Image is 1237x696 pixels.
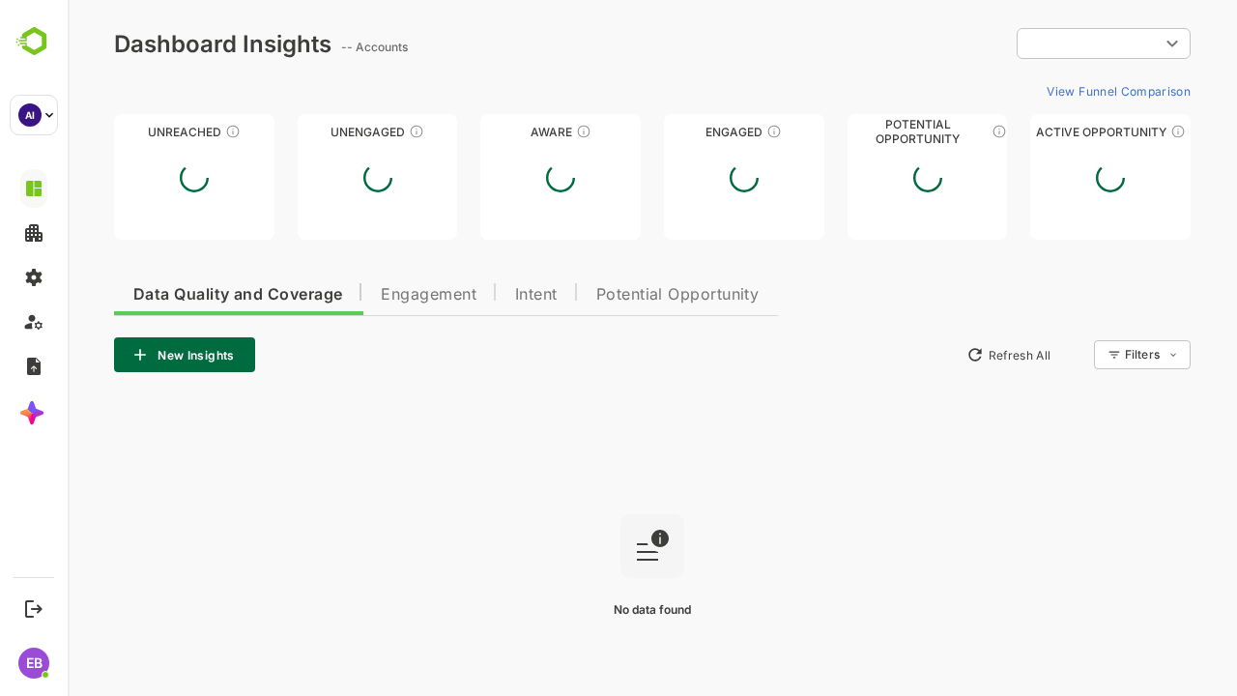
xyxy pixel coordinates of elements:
div: Filters [1057,347,1092,362]
div: Unengaged [230,125,390,139]
div: These accounts have not shown enough engagement and need nurturing [341,124,357,139]
ag: -- Accounts [273,40,346,54]
div: ​ [949,26,1123,61]
div: Potential Opportunity [780,125,940,139]
button: Logout [20,595,46,622]
div: AI [18,103,42,127]
button: New Insights [46,337,187,372]
div: Dashboard Insights [46,30,264,58]
div: Active Opportunity [963,125,1123,139]
div: EB [18,648,49,679]
button: Refresh All [890,339,992,370]
div: Filters [1055,337,1123,372]
span: Engagement [313,287,409,303]
span: Intent [447,287,490,303]
div: These accounts have open opportunities which might be at any of the Sales Stages [1103,124,1118,139]
div: These accounts have not been engaged with for a defined time period [158,124,173,139]
span: Data Quality and Coverage [66,287,274,303]
span: No data found [546,602,623,617]
div: Unreached [46,125,207,139]
img: BambooboxLogoMark.f1c84d78b4c51b1a7b5f700c9845e183.svg [10,23,59,60]
div: These accounts are warm, further nurturing would qualify them to MQAs [699,124,714,139]
div: These accounts are MQAs and can be passed on to Inside Sales [924,124,939,139]
button: View Funnel Comparison [971,75,1123,106]
div: Aware [413,125,573,139]
div: Engaged [596,125,757,139]
div: These accounts have just entered the buying cycle and need further nurturing [508,124,524,139]
span: Potential Opportunity [529,287,692,303]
